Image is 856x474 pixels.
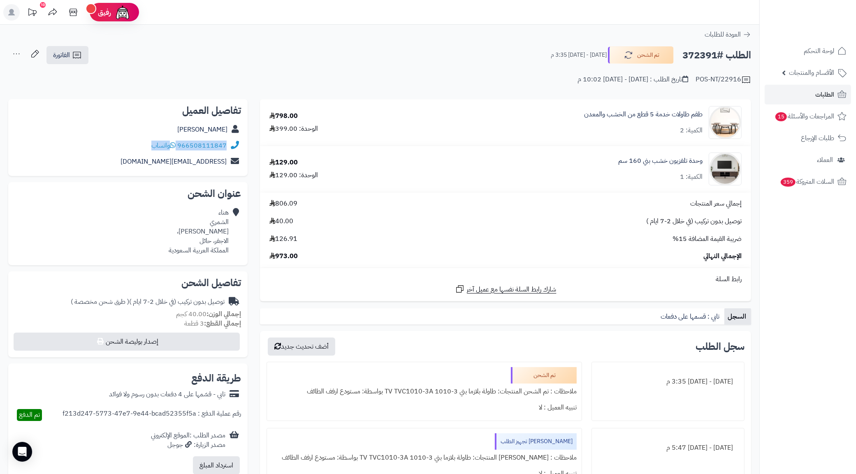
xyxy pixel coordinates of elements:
[19,410,40,420] span: تم الدفع
[817,154,833,166] span: العملاء
[705,30,751,39] a: العودة للطلبات
[618,156,703,166] a: وحدة تلفزيون خشب بني 160 سم
[511,367,577,384] div: تم الشحن
[114,4,131,21] img: ai-face.png
[690,199,742,208] span: إجمالي سعر المنتجات
[151,141,176,150] a: واتساب
[71,297,129,307] span: ( طرق شحن مخصصة )
[191,373,241,383] h2: طريقة الدفع
[269,158,298,167] div: 129.00
[14,333,240,351] button: إصدار بوليصة الشحن
[269,217,293,226] span: 40.00
[765,41,851,61] a: لوحة التحكم
[789,67,834,79] span: الأقسام والمنتجات
[98,7,111,17] span: رفيق
[15,106,241,116] h2: تفاصيل العميل
[765,128,851,148] a: طلبات الإرجاع
[673,234,742,244] span: ضريبة القيمة المضافة 15%
[804,45,834,57] span: لوحة التحكم
[177,141,227,150] a: 966508111847
[272,400,577,416] div: تنبيه العميل : لا
[15,189,241,199] h2: عنوان الشحن
[780,176,834,187] span: السلات المتروكة
[680,172,703,182] div: الكمية: 1
[176,309,241,319] small: 40.00 كجم
[578,75,688,84] div: تاريخ الطلب : [DATE] - [DATE] 10:02 م
[765,85,851,104] a: الطلبات
[269,252,298,261] span: 973.00
[765,172,851,192] a: السلات المتروكة359
[151,440,225,450] div: مصدر الزيارة: جوجل
[724,308,751,325] a: السجل
[184,319,241,328] small: 3 قطعة
[22,4,42,23] a: تحديثات المنصة
[269,124,318,134] div: الوحدة: 399.00
[455,284,557,294] a: شارك رابط السلة نفسها مع عميل آخر
[551,51,607,59] small: [DATE] - [DATE] 3:35 م
[597,440,739,456] div: [DATE] - [DATE] 5:47 م
[206,309,241,319] strong: إجمالي الوزن:
[272,450,577,466] div: ملاحظات : [PERSON_NAME] المنتجات: طاولة بلازما بني 3-1010 TV TVC1010-3A بواسطة: مستودع ارفف الطائف
[53,50,70,60] span: الفاتورة
[709,153,741,185] img: 1750492780-220601011456-90x90.jpg
[269,234,297,244] span: 126.91
[696,75,751,85] div: POS-NT/22916
[584,110,703,119] a: طقم طاولات خدمة 5 قطع من الخشب والمعدن
[269,171,318,180] div: الوحدة: 129.00
[495,433,577,450] div: [PERSON_NAME] تجهيز الطلب
[15,278,241,288] h2: تفاصيل الشحن
[696,342,745,351] h3: سجل الطلب
[121,157,227,166] a: [EMAIL_ADDRESS][DOMAIN_NAME]
[71,297,225,307] div: توصيل بدون تركيب (في خلال 2-7 ايام )
[46,46,88,64] a: الفاتورة
[169,208,229,255] div: هناء الشمري [PERSON_NAME]، الاجفر، حائل المملكة العربية السعودية
[682,47,751,64] h2: الطلب #372391
[709,106,741,139] img: 1744703488-1-90x90.jpg
[272,384,577,400] div: ملاحظات : تم الشحن المنتجات: طاولة بلازما بني 3-1010 TV TVC1010-3A بواسطة: مستودع ارفف الطائف
[40,2,46,8] div: 10
[263,275,748,284] div: رابط السلة
[12,442,32,462] div: Open Intercom Messenger
[268,338,335,356] button: أضف تحديث جديد
[815,89,834,100] span: الطلبات
[269,199,297,208] span: 806.09
[63,409,241,421] div: رقم عملية الدفع : f213d247-5773-47e7-9e44-bcad52355f5a
[703,252,742,261] span: الإجمالي النهائي
[204,319,241,328] strong: إجمالي القطع:
[705,30,741,39] span: العودة للطلبات
[781,178,796,187] span: 359
[775,112,787,121] span: 15
[765,106,851,126] a: المراجعات والأسئلة15
[269,111,298,121] div: 798.00
[608,46,674,64] button: تم الشحن
[151,431,225,450] div: مصدر الطلب :الموقع الإلكتروني
[109,390,225,399] div: تابي - قسّمها على 4 دفعات بدون رسوم ولا فوائد
[646,217,742,226] span: توصيل بدون تركيب (في خلال 2-7 ايام )
[680,126,703,135] div: الكمية: 2
[467,285,557,294] span: شارك رابط السلة نفسها مع عميل آخر
[177,125,227,134] a: [PERSON_NAME]
[657,308,724,325] a: تابي : قسمها على دفعات
[800,23,848,40] img: logo-2.png
[801,132,834,144] span: طلبات الإرجاع
[775,111,834,122] span: المراجعات والأسئلة
[765,150,851,170] a: العملاء
[597,374,739,390] div: [DATE] - [DATE] 3:35 م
